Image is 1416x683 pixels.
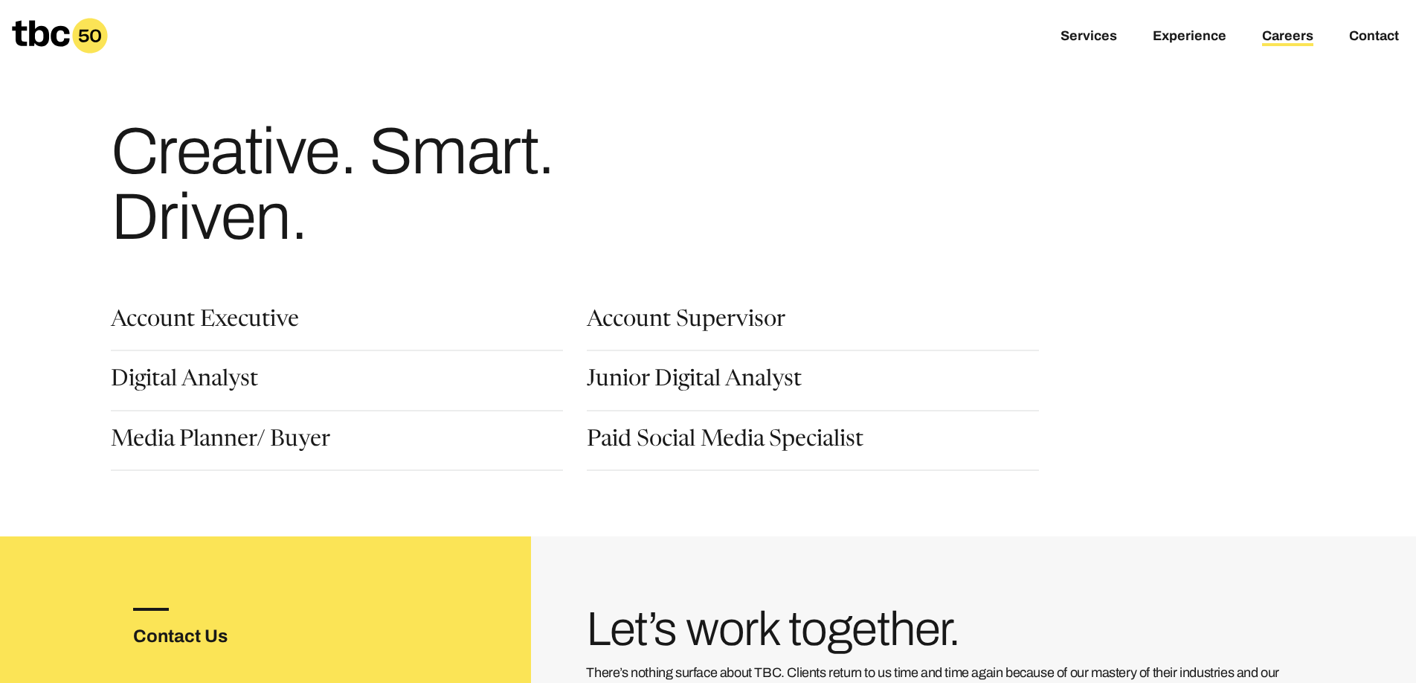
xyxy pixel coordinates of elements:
a: Digital Analyst [111,369,258,394]
a: Account Supervisor [587,310,785,335]
a: Media Planner/ Buyer [111,429,330,455]
a: Paid Social Media Specialist [587,429,863,455]
a: Homepage [12,18,108,54]
h3: Contact Us [133,623,276,650]
a: Services [1061,28,1117,46]
a: Junior Digital Analyst [587,369,802,394]
h1: Creative. Smart. Driven. [111,119,682,250]
a: Careers [1262,28,1313,46]
a: Experience [1153,28,1226,46]
a: Contact [1349,28,1399,46]
a: Account Executive [111,310,299,335]
h3: Let’s work together. [586,608,1305,651]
